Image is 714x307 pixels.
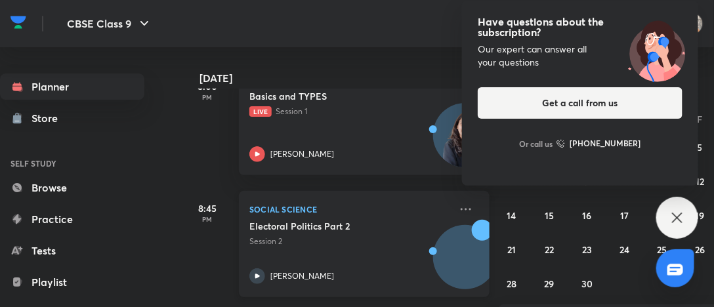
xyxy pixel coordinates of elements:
[181,201,234,215] h5: 8:45
[181,215,234,223] p: PM
[585,175,590,188] abbr: September 9, 2025
[545,277,555,290] abbr: September 29, 2025
[577,273,598,294] button: September 30, 2025
[519,138,553,150] p: Or call us
[509,175,514,188] abbr: September 7, 2025
[556,137,641,150] a: [PHONE_NUMBER]
[249,220,413,233] h5: Electoral Politics Part 2
[478,43,682,69] div: Our expert can answer all your questions
[616,16,698,82] img: ttu_illustration_new.svg
[539,239,560,260] button: September 22, 2025
[652,239,673,260] button: September 25, 2025
[614,239,635,260] button: September 24, 2025
[539,273,560,294] button: September 29, 2025
[690,239,711,260] button: September 26, 2025
[696,209,705,222] abbr: September 19, 2025
[270,270,334,282] p: [PERSON_NAME]
[619,243,629,256] abbr: September 24, 2025
[614,205,635,226] button: September 17, 2025
[690,136,711,157] button: September 5, 2025
[478,87,682,119] button: Get a call from us
[31,110,66,126] div: Store
[690,205,711,226] button: September 19, 2025
[658,175,666,188] abbr: September 11, 2025
[539,205,560,226] button: September 15, 2025
[658,243,667,256] abbr: September 25, 2025
[507,277,516,290] abbr: September 28, 2025
[434,232,497,295] img: Avatar
[698,113,703,125] abbr: Friday
[620,209,629,222] abbr: September 17, 2025
[698,141,703,153] abbr: September 5, 2025
[696,175,704,188] abbr: September 12, 2025
[199,73,503,83] h4: [DATE]
[181,93,234,101] p: PM
[249,106,450,117] p: Session 1
[695,243,705,256] abbr: September 26, 2025
[577,205,598,226] button: September 16, 2025
[270,148,334,160] p: [PERSON_NAME]
[570,137,641,150] h6: [PHONE_NUMBER]
[10,12,26,35] a: Company Logo
[501,273,522,294] button: September 28, 2025
[507,243,516,256] abbr: September 21, 2025
[249,235,450,247] p: Session 2
[249,201,450,217] p: Social Science
[583,209,592,222] abbr: September 16, 2025
[249,90,413,103] h5: Basics and TYPES
[547,175,552,188] abbr: September 8, 2025
[434,110,497,173] img: Avatar
[501,239,522,260] button: September 21, 2025
[652,205,673,226] button: September 18, 2025
[249,106,272,117] span: Live
[59,10,160,37] button: CBSE Class 9
[545,209,554,222] abbr: September 15, 2025
[690,171,711,192] button: September 12, 2025
[545,243,554,256] abbr: September 22, 2025
[501,205,522,226] button: September 14, 2025
[577,239,598,260] button: September 23, 2025
[10,12,26,32] img: Company Logo
[581,277,593,290] abbr: September 30, 2025
[478,16,682,37] h4: Have questions about the subscription?
[619,175,629,188] abbr: September 10, 2025
[582,243,592,256] abbr: September 23, 2025
[507,209,516,222] abbr: September 14, 2025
